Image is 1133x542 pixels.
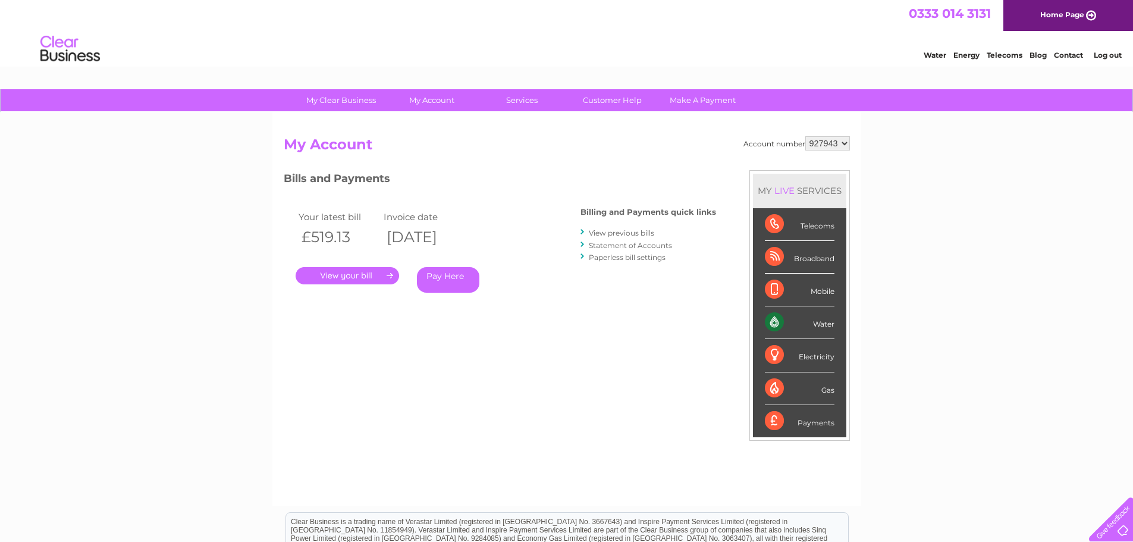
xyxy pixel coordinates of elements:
[1054,51,1083,59] a: Contact
[765,306,834,339] div: Water
[765,372,834,405] div: Gas
[765,241,834,274] div: Broadband
[284,136,850,159] h2: My Account
[284,170,716,191] h3: Bills and Payments
[589,253,666,262] a: Paperless bill settings
[909,6,991,21] a: 0333 014 3131
[654,89,752,111] a: Make A Payment
[296,209,381,225] td: Your latest bill
[296,267,399,284] a: .
[292,89,390,111] a: My Clear Business
[40,31,101,67] img: logo.png
[772,185,797,196] div: LIVE
[417,267,479,293] a: Pay Here
[589,228,654,237] a: View previous bills
[1030,51,1047,59] a: Blog
[765,405,834,437] div: Payments
[987,51,1022,59] a: Telecoms
[473,89,571,111] a: Services
[589,241,672,250] a: Statement of Accounts
[382,89,481,111] a: My Account
[765,274,834,306] div: Mobile
[953,51,980,59] a: Energy
[765,208,834,241] div: Telecoms
[381,209,466,225] td: Invoice date
[563,89,661,111] a: Customer Help
[765,339,834,372] div: Electricity
[296,225,381,249] th: £519.13
[743,136,850,151] div: Account number
[1094,51,1122,59] a: Log out
[286,7,848,58] div: Clear Business is a trading name of Verastar Limited (registered in [GEOGRAPHIC_DATA] No. 3667643...
[381,225,466,249] th: [DATE]
[580,208,716,217] h4: Billing and Payments quick links
[924,51,946,59] a: Water
[753,174,846,208] div: MY SERVICES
